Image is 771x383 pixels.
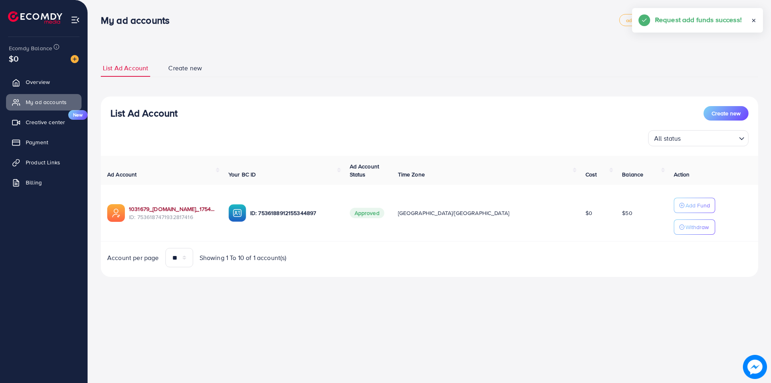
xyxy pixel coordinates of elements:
[683,131,736,144] input: Search for option
[9,44,52,52] span: Ecomdy Balance
[704,106,749,121] button: Create new
[6,74,82,90] a: Overview
[9,53,18,64] span: $0
[6,154,82,170] a: Product Links
[101,14,176,26] h3: My ad accounts
[350,208,384,218] span: Approved
[6,94,82,110] a: My ad accounts
[200,253,287,262] span: Showing 1 To 10 of 1 account(s)
[655,14,742,25] h5: Request add funds success!
[26,138,48,146] span: Payment
[107,253,159,262] span: Account per page
[712,109,740,117] span: Create new
[107,170,137,178] span: Ad Account
[685,201,710,210] p: Add Fund
[228,170,256,178] span: Your BC ID
[228,204,246,222] img: ic-ba-acc.ded83a64.svg
[103,63,148,73] span: List Ad Account
[6,114,82,130] a: Creative centerNew
[129,205,216,213] a: 1031679_[DOMAIN_NAME]_1754655779887
[26,158,60,166] span: Product Links
[107,204,125,222] img: ic-ads-acc.e4c84228.svg
[622,170,643,178] span: Balance
[585,209,592,217] span: $0
[653,133,683,144] span: All status
[71,55,79,63] img: image
[26,78,50,86] span: Overview
[398,209,510,217] span: [GEOGRAPHIC_DATA]/[GEOGRAPHIC_DATA]
[8,11,62,24] img: logo
[110,107,177,119] h3: List Ad Account
[685,222,709,232] p: Withdraw
[6,134,82,150] a: Payment
[622,209,632,217] span: $50
[250,208,337,218] p: ID: 7536188912155344897
[674,219,715,235] button: Withdraw
[6,174,82,190] a: Billing
[68,110,88,120] span: New
[585,170,597,178] span: Cost
[350,162,379,178] span: Ad Account Status
[398,170,425,178] span: Time Zone
[129,213,216,221] span: ID: 7536187471932817416
[674,198,715,213] button: Add Fund
[71,15,80,25] img: menu
[26,118,65,126] span: Creative center
[168,63,202,73] span: Create new
[674,170,690,178] span: Action
[619,14,687,26] a: adreach_new_package
[26,178,42,186] span: Billing
[743,355,767,379] img: image
[648,130,749,146] div: Search for option
[626,18,680,23] span: adreach_new_package
[26,98,67,106] span: My ad accounts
